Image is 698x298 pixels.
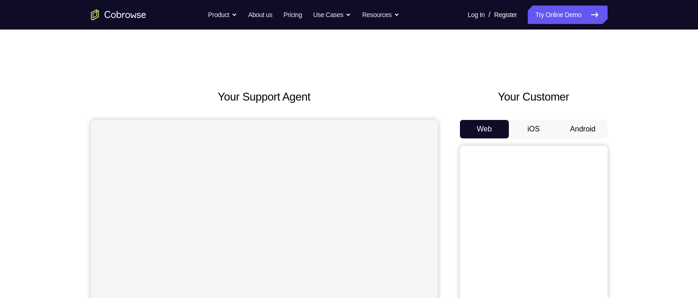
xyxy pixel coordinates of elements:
a: About us [248,6,272,24]
button: Use Cases [313,6,351,24]
a: Log In [468,6,485,24]
h2: Your Support Agent [91,89,438,105]
button: iOS [509,120,558,138]
a: Register [494,6,517,24]
button: Android [558,120,608,138]
span: / [489,9,490,20]
button: Product [208,6,237,24]
h2: Your Customer [460,89,608,105]
a: Pricing [283,6,302,24]
button: Resources [362,6,400,24]
a: Try Online Demo [528,6,607,24]
a: Go to the home page [91,9,146,20]
button: Web [460,120,509,138]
